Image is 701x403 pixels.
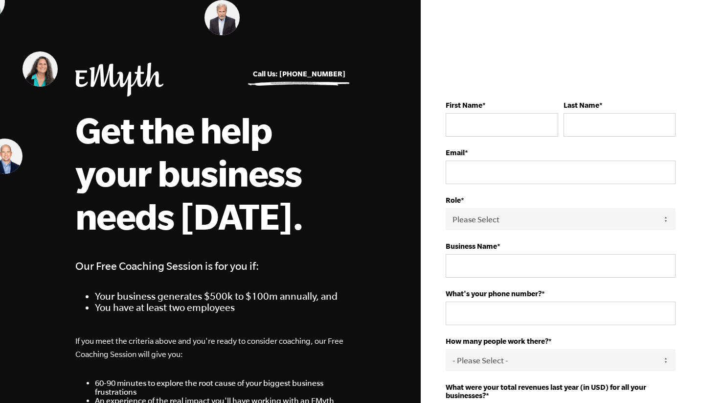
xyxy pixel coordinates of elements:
strong: What's your phone number? [446,289,542,298]
img: EMyth [75,63,163,96]
li: Your business generates $500k to $100m annually, and [95,290,345,302]
li: You have at least two employees [95,302,345,313]
strong: How many people work there? [446,337,548,345]
strong: Email [446,148,465,157]
strong: First Name [446,101,482,109]
h4: Our Free Coaching Session is for you if: [75,257,345,275]
li: 60-90 minutes to explore the root cause of your biggest business frustrations [95,379,345,396]
h1: Get the help your business needs [DATE]. [75,108,344,237]
strong: Business Name [446,242,497,250]
strong: What were your total revenues last year (in USD) for all your businesses? [446,383,646,400]
strong: Last Name [564,101,599,109]
a: Call Us: [PHONE_NUMBER] [253,70,345,78]
strong: Role [446,196,461,204]
iframe: Chat Widget [652,356,701,403]
p: If you meet the criteria above and you're ready to consider coaching, our Free Coaching Session w... [75,334,345,361]
img: Judith Lerner, EMyth Business Coach [23,51,58,87]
